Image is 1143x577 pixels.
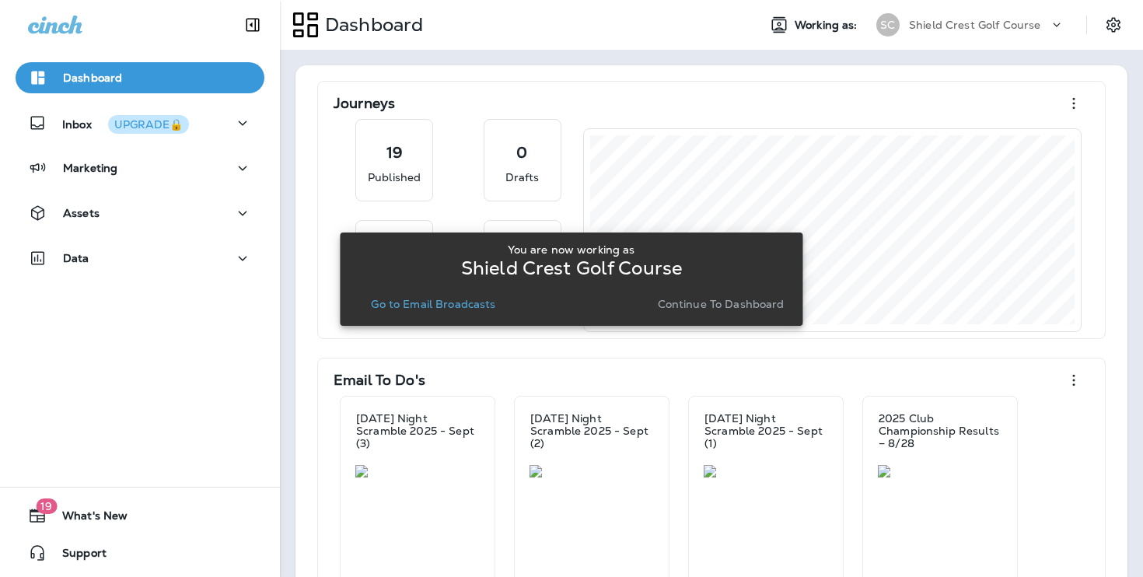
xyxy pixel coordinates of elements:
button: Continue to Dashboard [652,293,791,315]
span: 19 [36,498,57,514]
p: Inbox [62,115,189,131]
button: 19What's New [16,500,264,531]
button: Dashboard [16,62,264,93]
button: InboxUPGRADE🔒 [16,107,264,138]
p: Dashboard [63,72,122,84]
div: UPGRADE🔒 [114,119,183,130]
p: Data [63,252,89,264]
p: Email To Do's [334,372,425,388]
span: Working as: [795,19,861,32]
button: Collapse Sidebar [231,9,274,40]
p: Shield Crest Golf Course [909,19,1040,31]
p: Assets [63,207,100,219]
p: Continue to Dashboard [658,298,785,310]
p: 2025 Club Championship Results – 8/28 [879,412,1001,449]
p: Go to Email Broadcasts [371,298,495,310]
p: Shield Crest Golf Course [461,262,682,275]
button: UPGRADE🔒 [108,115,189,134]
div: SC [876,13,900,37]
button: Marketing [16,152,264,184]
button: Support [16,537,264,568]
p: You are now working as [508,243,634,256]
button: Assets [16,198,264,229]
p: Marketing [63,162,117,174]
button: Go to Email Broadcasts [365,293,502,315]
span: What's New [47,509,128,528]
button: Data [16,243,264,274]
p: Journeys [334,96,395,111]
span: Support [47,547,107,565]
p: Dashboard [319,13,423,37]
button: Settings [1099,11,1127,39]
img: 4cb33cb9-4a76-4caf-85d0-3f0dd5c47786.jpg [878,465,1002,477]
